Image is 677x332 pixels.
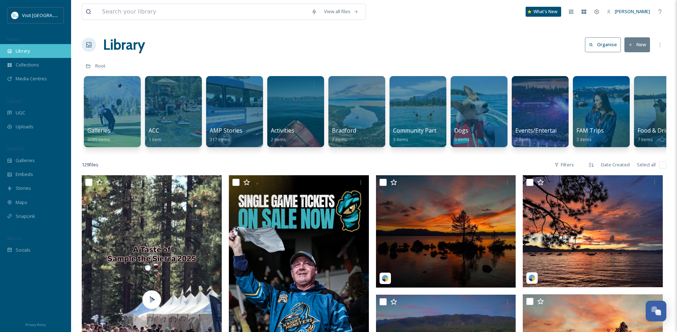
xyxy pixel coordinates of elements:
[382,275,389,282] img: snapsea-logo.png
[624,37,650,52] button: New
[332,136,347,143] span: 2 items
[25,322,46,327] span: Privacy Policy
[16,213,35,220] span: SnapLink
[576,136,592,143] span: 3 items
[11,12,18,19] img: download.jpeg
[603,5,654,18] a: [PERSON_NAME]
[103,34,145,55] a: Library
[585,37,624,52] a: Organise
[332,127,356,143] a: Bradford2 items
[551,158,577,172] div: Filters
[16,185,31,192] span: Stories
[393,127,446,134] span: Community Partner
[210,127,242,134] span: AMP Stories
[637,161,656,168] span: Select all
[523,175,663,287] img: epicflightz-18067341913970161.jpeg
[615,8,650,15] span: [PERSON_NAME]
[16,157,35,164] span: Galleries
[16,61,39,68] span: Collections
[526,7,561,17] a: What's New
[149,136,161,143] span: 1 item
[16,75,47,82] span: Media Centres
[332,127,356,134] span: Bradford
[638,127,672,143] a: Food & Drink7 items
[585,37,621,52] button: Organise
[528,274,536,282] img: snapsea-logo.png
[98,4,308,20] input: Search your library
[210,127,242,143] a: AMP Stories317 items
[95,61,106,70] a: Root
[7,98,22,104] span: COLLECT
[149,127,161,143] a: ACC1 item
[393,127,446,143] a: Community Partner3 items
[82,161,98,168] span: 129 file s
[576,127,604,134] span: FAM Trips
[454,136,469,143] span: 9 items
[7,236,21,241] span: SOCIALS
[515,127,574,134] span: Events/Entertainment
[576,127,604,143] a: FAM Trips3 items
[22,12,77,18] span: Visit [GEOGRAPHIC_DATA]
[87,127,111,134] span: Galleries
[7,37,20,42] span: MEDIA
[87,127,111,143] a: Galleries6689 items
[454,127,468,134] span: Dogs
[454,127,469,143] a: Dogs9 items
[16,123,33,130] span: Uploads
[321,5,362,18] a: View all files
[271,127,294,134] span: Activities
[393,136,408,143] span: 3 items
[210,136,230,143] span: 317 items
[25,320,46,328] a: Privacy Policy
[149,127,159,134] span: ACC
[646,301,666,321] button: Open Chat
[271,136,286,143] span: 2 items
[87,136,110,143] span: 6689 items
[7,146,23,151] span: WIDGETS
[638,127,672,134] span: Food & Drink
[16,48,30,54] span: Library
[515,136,531,143] span: 2 items
[95,63,106,69] span: Root
[597,158,633,172] div: Date Created
[515,127,574,143] a: Events/Entertainment2 items
[16,109,25,116] span: UGC
[376,175,516,288] img: epicflightz-18068816369173862.jpeg
[16,171,33,178] span: Embeds
[16,199,27,206] span: Maps
[638,136,653,143] span: 7 items
[271,127,294,143] a: Activities2 items
[16,247,31,253] span: Socials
